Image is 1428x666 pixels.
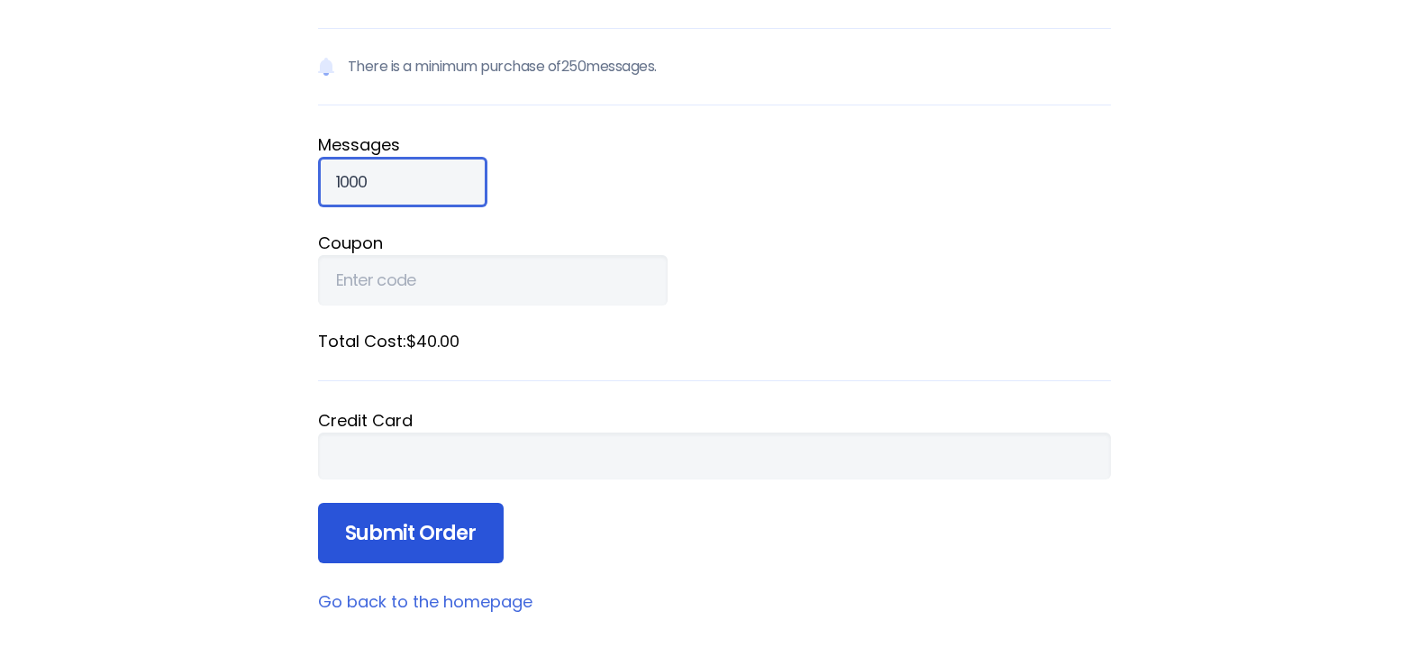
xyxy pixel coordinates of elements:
div: Credit Card [318,408,1111,433]
p: There is a minimum purchase of 250 messages. [318,28,1111,105]
label: Total Cost: $40.00 [318,329,1111,353]
input: Enter code [318,255,668,306]
img: Notification icon [318,56,334,78]
label: Message s [318,132,1111,157]
iframe: Secure card payment input frame [336,446,1093,466]
a: Go back to the homepage [318,590,532,613]
input: Qty [318,157,487,207]
label: Coupon [318,231,1111,255]
input: Submit Order [318,503,504,564]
